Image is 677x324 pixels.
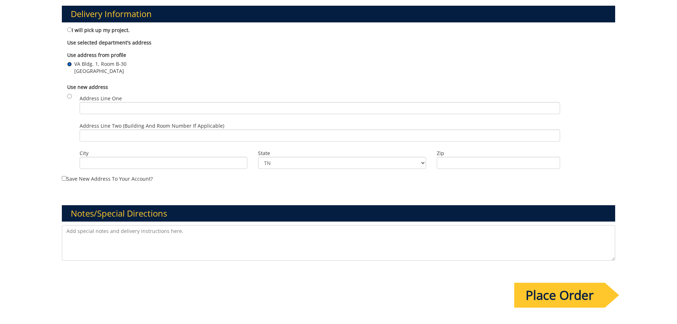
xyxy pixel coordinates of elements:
input: City [80,157,248,169]
input: Zip [437,157,560,169]
input: Address Line One [80,102,560,114]
input: I will pick up my project. [67,27,72,32]
label: Address Line One [80,95,560,114]
label: I will pick up my project. [67,26,130,34]
span: VA Bldg. 1, Room B-30 [74,60,127,68]
h3: Notes/Special Directions [62,205,616,222]
input: Save new address to your account? [62,176,66,181]
label: State [258,150,426,157]
b: Use selected department's address [67,39,151,46]
h3: Delivery Information [62,6,616,22]
input: Place Order [514,283,605,308]
label: Zip [437,150,560,157]
input: VA Bldg. 1, Room B-30 [GEOGRAPHIC_DATA] [67,62,72,67]
label: Address Line Two (Building and Room Number if applicable) [80,122,560,142]
label: City [80,150,248,157]
b: Use new address [67,84,108,90]
span: [GEOGRAPHIC_DATA] [74,68,127,75]
b: Use address from profile [67,52,126,58]
input: Address Line Two (Building and Room Number if applicable) [80,129,560,142]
